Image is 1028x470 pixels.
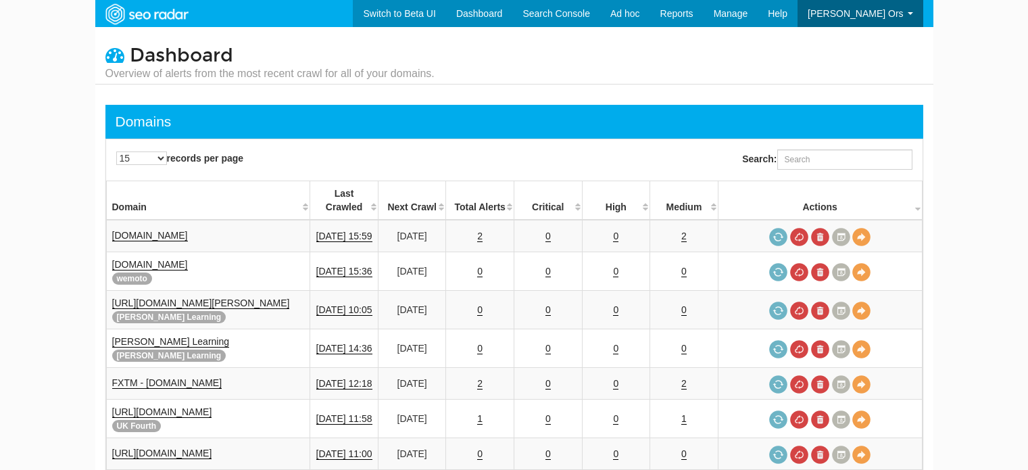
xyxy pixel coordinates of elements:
[811,228,829,246] a: Delete most recent audit
[112,448,212,459] a: [URL][DOMAIN_NAME]
[378,438,446,470] td: [DATE]
[718,181,922,220] th: Actions: activate to sort column ascending
[378,252,446,291] td: [DATE]
[650,181,718,220] th: Medium: activate to sort column descending
[768,8,787,19] span: Help
[832,228,850,246] a: Crawl History
[112,230,188,241] a: [DOMAIN_NAME]
[112,377,222,389] a: FXTM - [DOMAIN_NAME]
[316,413,372,425] a: [DATE] 11:58
[105,45,124,64] i: 
[116,151,244,165] label: records per page
[316,304,372,316] a: [DATE] 10:05
[477,343,483,354] a: 0
[790,410,808,429] a: Cancel in-progress audit
[613,448,618,460] a: 0
[852,375,871,394] a: View Domain Overview
[681,378,687,390] a: 2
[681,448,687,460] a: 0
[714,8,748,19] span: Manage
[808,8,904,19] span: [PERSON_NAME] Ors
[790,228,808,246] a: Cancel in-progress audit
[613,266,618,277] a: 0
[852,263,871,281] a: View Domain Overview
[811,263,829,281] a: Delete most recent audit
[790,263,808,281] a: Cancel in-progress audit
[660,8,693,19] span: Reports
[446,181,514,220] th: Total Alerts: activate to sort column descending
[769,340,787,358] a: Request a crawl
[378,400,446,438] td: [DATE]
[105,66,435,81] small: Overview of alerts from the most recent crawl for all of your domains.
[545,343,551,354] a: 0
[777,149,912,170] input: Search:
[852,228,871,246] a: View Domain Overview
[769,228,787,246] a: Request a crawl
[681,231,687,242] a: 2
[522,8,590,19] span: Search Console
[378,291,446,329] td: [DATE]
[852,446,871,464] a: View Domain Overview
[545,304,551,316] a: 0
[769,375,787,394] a: Request a crawl
[610,8,640,19] span: Ad hoc
[790,375,808,394] a: Cancel in-progress audit
[811,446,829,464] a: Delete most recent audit
[116,112,172,132] div: Domains
[130,44,233,67] span: Dashboard
[112,406,212,418] a: [URL][DOMAIN_NAME]
[613,304,618,316] a: 0
[106,181,310,220] th: Domain: activate to sort column ascending
[790,340,808,358] a: Cancel in-progress audit
[112,259,188,271] a: [DOMAIN_NAME]
[316,378,372,390] a: [DATE] 12:18
[811,340,829,358] a: Delete most recent audit
[742,149,912,170] label: Search:
[477,231,483,242] a: 2
[514,181,582,220] th: Critical: activate to sort column descending
[852,302,871,320] a: View Domain Overview
[769,446,787,464] a: Request a crawl
[316,343,372,354] a: [DATE] 14:36
[832,375,850,394] a: Crawl History
[582,181,650,220] th: High: activate to sort column descending
[545,231,551,242] a: 0
[613,231,618,242] a: 0
[378,220,446,252] td: [DATE]
[477,448,483,460] a: 0
[681,304,687,316] a: 0
[852,340,871,358] a: View Domain Overview
[545,413,551,425] a: 0
[852,410,871,429] a: View Domain Overview
[832,410,850,429] a: Crawl History
[116,151,167,165] select: records per page
[790,446,808,464] a: Cancel in-progress audit
[545,266,551,277] a: 0
[681,413,687,425] a: 1
[477,266,483,277] a: 0
[477,378,483,390] a: 2
[613,413,618,425] a: 0
[681,343,687,354] a: 0
[613,378,618,390] a: 0
[378,368,446,400] td: [DATE]
[545,448,551,460] a: 0
[681,266,687,277] a: 0
[477,304,483,316] a: 0
[112,420,162,432] span: UK Fourth
[613,343,618,354] a: 0
[378,329,446,368] td: [DATE]
[769,302,787,320] a: Request a crawl
[832,446,850,464] a: Crawl History
[112,273,152,285] span: wemoto
[112,336,230,348] a: [PERSON_NAME] Learning
[811,410,829,429] a: Delete most recent audit
[811,302,829,320] a: Delete most recent audit
[769,410,787,429] a: Request a crawl
[832,263,850,281] a: Crawl History
[112,350,226,362] span: [PERSON_NAME] Learning
[832,340,850,358] a: Crawl History
[112,298,290,309] a: [URL][DOMAIN_NAME][PERSON_NAME]
[790,302,808,320] a: Cancel in-progress audit
[477,413,483,425] a: 1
